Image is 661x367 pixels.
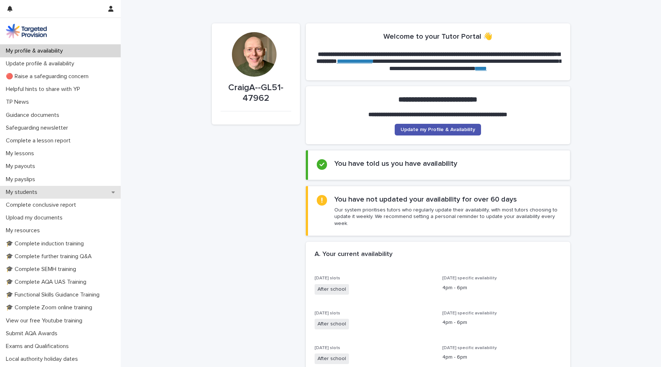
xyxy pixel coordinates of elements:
[3,291,105,298] p: 🎓 Functional Skills Guidance Training
[3,60,80,67] p: Update profile & availability
[3,176,41,183] p: My payslips
[3,150,40,157] p: My lessons
[395,124,481,135] a: Update my Profile & Availability
[315,276,340,280] span: [DATE] slots
[315,251,393,259] h2: A. Your current availability
[3,279,92,286] p: 🎓 Complete AQA UAS Training
[315,284,349,295] span: After school
[3,317,88,324] p: View our free Youtube training
[3,330,63,337] p: Submit AQA Awards
[315,346,340,350] span: [DATE] slots
[315,353,349,364] span: After school
[3,202,82,209] p: Complete conclusive report
[3,86,86,93] p: Helpful hints to share with YP
[442,311,497,316] span: [DATE] specific availability
[334,195,517,204] h2: You have not updated your availability for over 60 days
[3,304,98,311] p: 🎓 Complete Zoom online training
[315,319,349,329] span: After school
[3,99,35,106] p: TP News
[401,127,475,132] span: Update my Profile & Availability
[6,24,47,38] img: M5nRWzHhSzIhMunXDL62
[3,356,84,363] p: Local authority holiday dates
[3,163,41,170] p: My payouts
[3,73,94,80] p: 🔴 Raise a safeguarding concern
[3,112,65,119] p: Guidance documents
[3,266,82,273] p: 🎓 Complete SEMH training
[3,343,75,350] p: Exams and Qualifications
[315,311,340,316] span: [DATE] slots
[334,159,457,168] h2: You have told us you have availability
[3,253,98,260] p: 🎓 Complete further training Q&A
[3,137,76,144] p: Complete a lesson report
[334,207,561,227] p: Our system prioritises tutors who regularly update their availability, with most tutors choosing ...
[3,214,68,221] p: Upload my documents
[3,240,90,247] p: 🎓 Complete induction training
[442,346,497,350] span: [DATE] specific availability
[3,125,74,131] p: Safeguarding newsletter
[3,47,69,54] p: My profile & availability
[221,83,291,104] p: CraigA--GL51-47962
[442,319,562,326] p: 4pm - 6pm
[3,189,43,196] p: My students
[442,353,562,361] p: 4pm - 6pm
[442,276,497,280] span: [DATE] specific availability
[3,227,46,234] p: My resources
[442,284,562,292] p: 4pm - 6pm
[383,32,492,41] h2: Welcome to your Tutor Portal 👋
